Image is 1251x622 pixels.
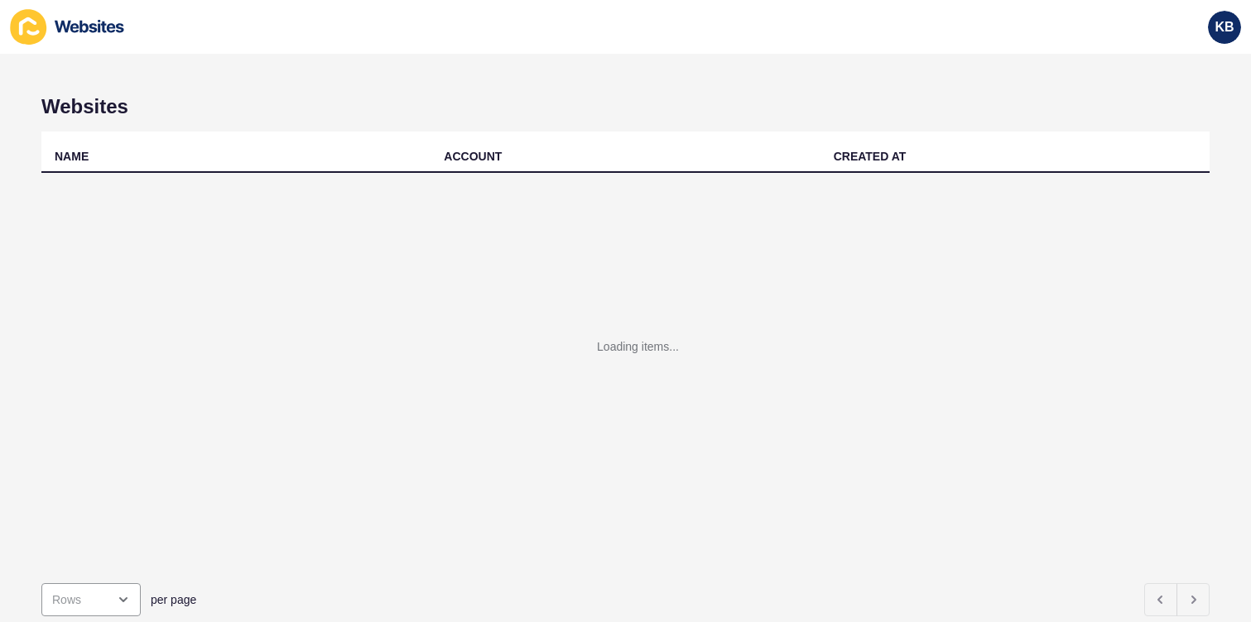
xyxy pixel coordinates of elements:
[55,148,89,165] div: NAME
[41,95,1210,118] h1: Websites
[444,148,502,165] div: ACCOUNT
[151,591,196,608] span: per page
[834,148,907,165] div: CREATED AT
[597,338,679,355] div: Loading items...
[1215,19,1234,36] span: KB
[41,583,141,616] div: open menu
